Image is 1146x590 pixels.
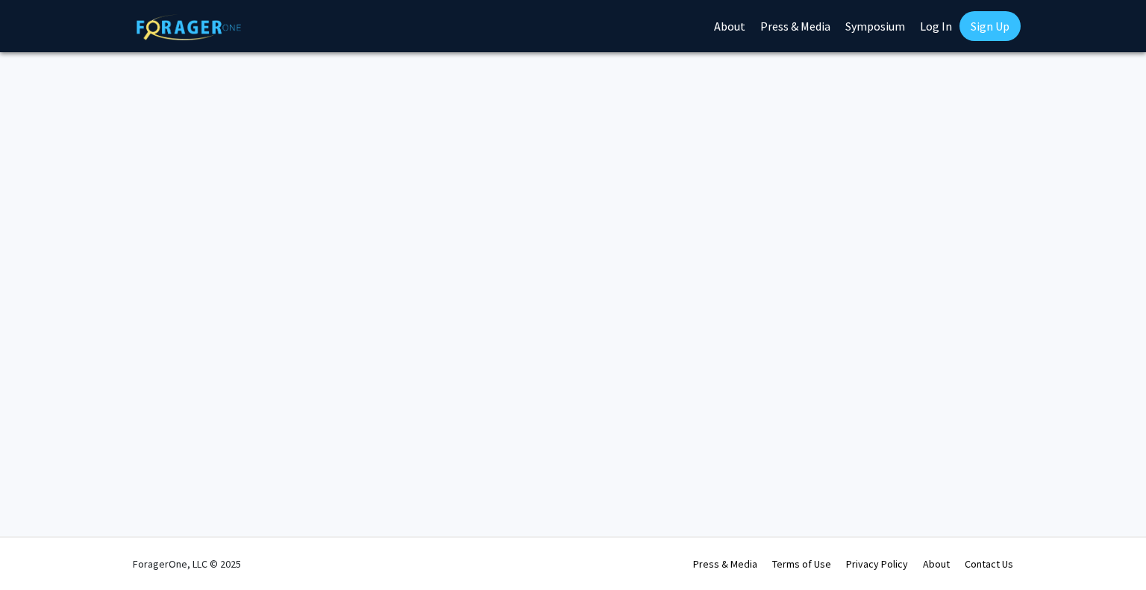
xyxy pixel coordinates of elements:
[133,538,241,590] div: ForagerOne, LLC © 2025
[137,14,241,40] img: ForagerOne Logo
[693,557,757,571] a: Press & Media
[772,557,831,571] a: Terms of Use
[846,557,908,571] a: Privacy Policy
[965,557,1013,571] a: Contact Us
[923,557,950,571] a: About
[959,11,1021,41] a: Sign Up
